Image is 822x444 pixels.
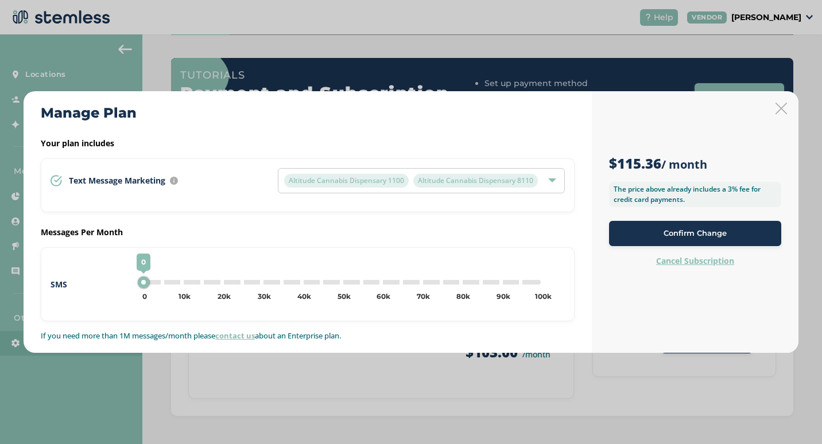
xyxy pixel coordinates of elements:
[297,291,311,302] div: 40k
[41,330,575,342] p: If you need more than 1M messages/month please about an Enterprise plan.
[609,182,781,207] label: The price above already includes a 3% fee for credit card payments.
[258,291,271,302] div: 30k
[377,291,390,302] div: 60k
[41,226,575,238] label: Messages Per Month
[413,174,538,188] span: Altitude Cannabis Dispensary 8110
[497,291,510,302] div: 90k
[218,291,231,302] div: 20k
[51,278,129,290] label: SMS
[142,291,147,302] div: 0
[284,174,409,188] span: Altitude Cannabis Dispensary 1100
[170,177,178,185] img: icon-info-236977d2.svg
[609,154,781,173] h3: / month
[41,137,575,149] label: Your plan includes
[609,221,781,246] button: Confirm Change
[456,291,470,302] div: 80k
[215,330,255,341] a: contact us
[417,291,430,302] div: 70k
[338,291,351,302] div: 50k
[609,154,661,173] strong: $115.36
[69,177,165,185] span: Text Message Marketing
[535,291,552,302] div: 100k
[41,103,137,123] h2: Manage Plan
[137,254,150,271] span: 0
[656,255,734,267] label: Cancel Subscription
[179,291,191,302] div: 10k
[664,228,727,239] span: Confirm Change
[765,389,822,444] iframe: Chat Widget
